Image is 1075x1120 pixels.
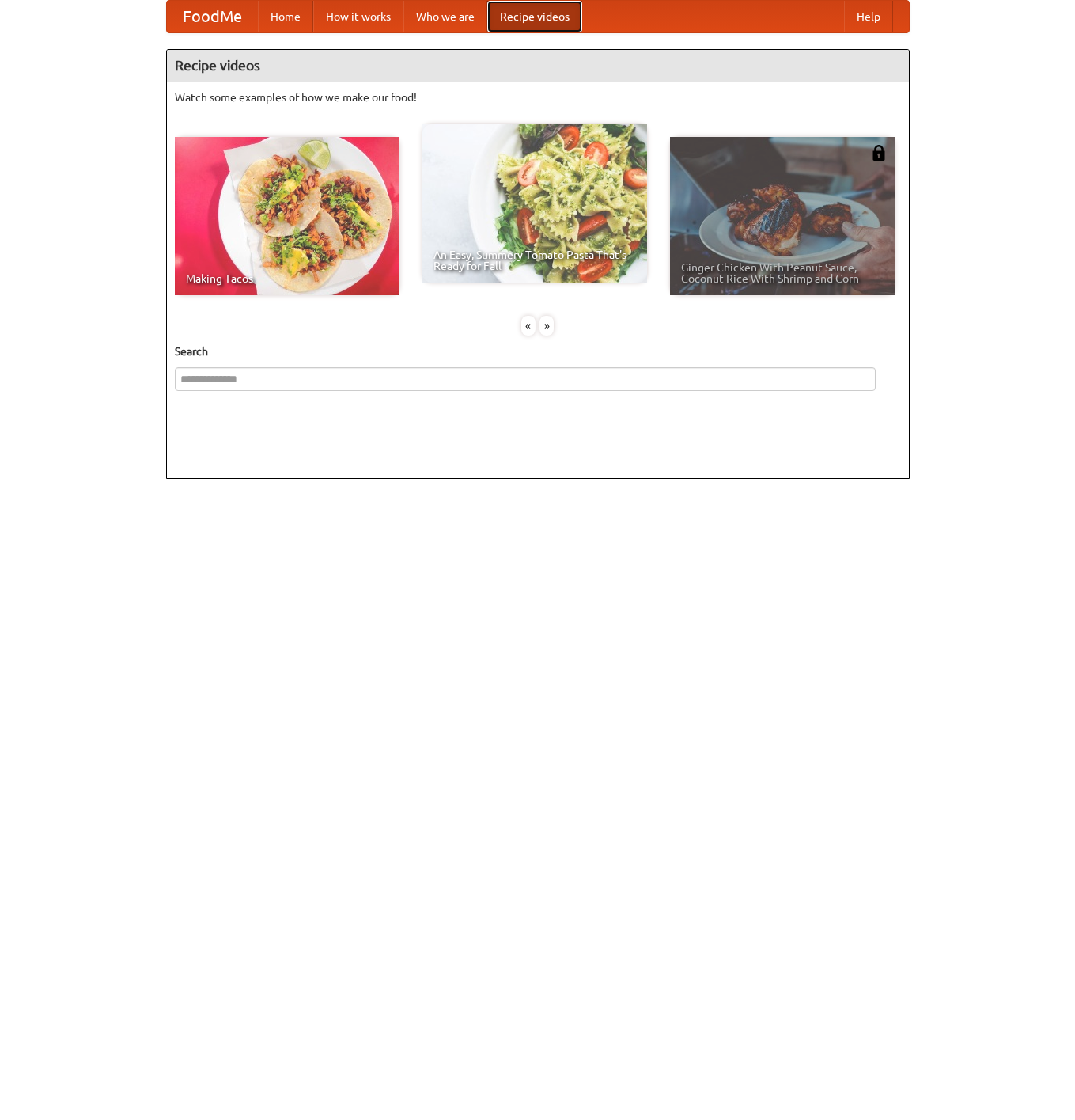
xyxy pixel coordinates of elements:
a: Making Tacos [175,137,399,295]
span: Making Tacos [186,273,388,284]
span: An Easy, Summery Tomato Pasta That's Ready for Fall [433,249,636,271]
a: How it works [313,1,403,32]
a: FoodMe [167,1,258,32]
img: 483408.png [871,145,887,161]
a: Help [844,1,893,32]
p: Watch some examples of how we make our food! [175,89,901,105]
h5: Search [175,344,901,359]
a: Who we are [403,1,487,32]
a: Recipe videos [487,1,582,32]
div: « [521,316,536,336]
h4: Recipe videos [167,50,909,82]
div: » [539,316,554,336]
a: Home [258,1,313,32]
a: An Easy, Summery Tomato Pasta That's Ready for Fall [422,124,647,283]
